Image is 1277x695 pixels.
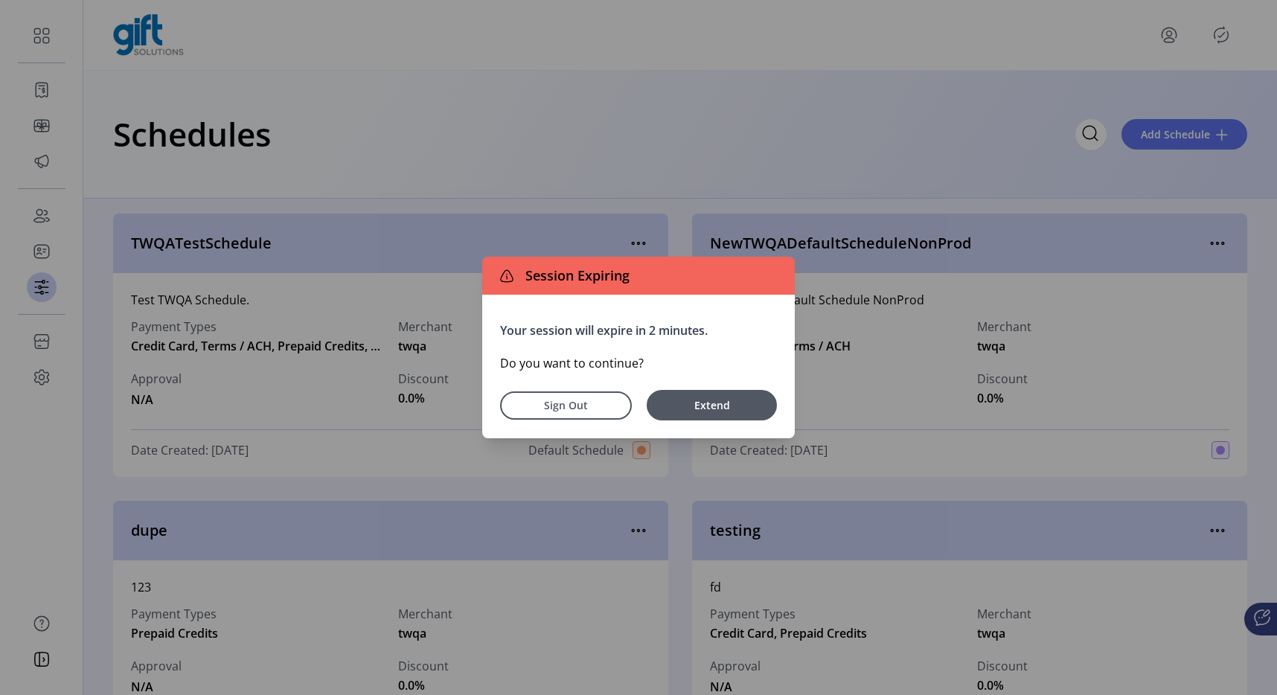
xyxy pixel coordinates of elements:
[647,390,777,420] button: Extend
[654,397,769,413] span: Extend
[519,397,612,413] span: Sign Out
[519,266,630,286] span: Session Expiring
[500,391,632,420] button: Sign Out
[500,321,777,339] p: Your session will expire in 2 minutes.
[500,354,777,372] p: Do you want to continue?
